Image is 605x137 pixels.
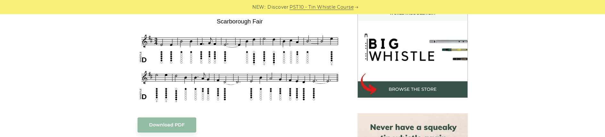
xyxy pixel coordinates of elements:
span: Discover [267,4,289,11]
a: Download PDF [138,117,196,133]
a: PST10 - Tin Whistle Course [290,4,354,11]
span: NEW: [252,4,265,11]
img: Scarborough Fair Tin Whistle Tab & Sheet Music [138,16,342,104]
